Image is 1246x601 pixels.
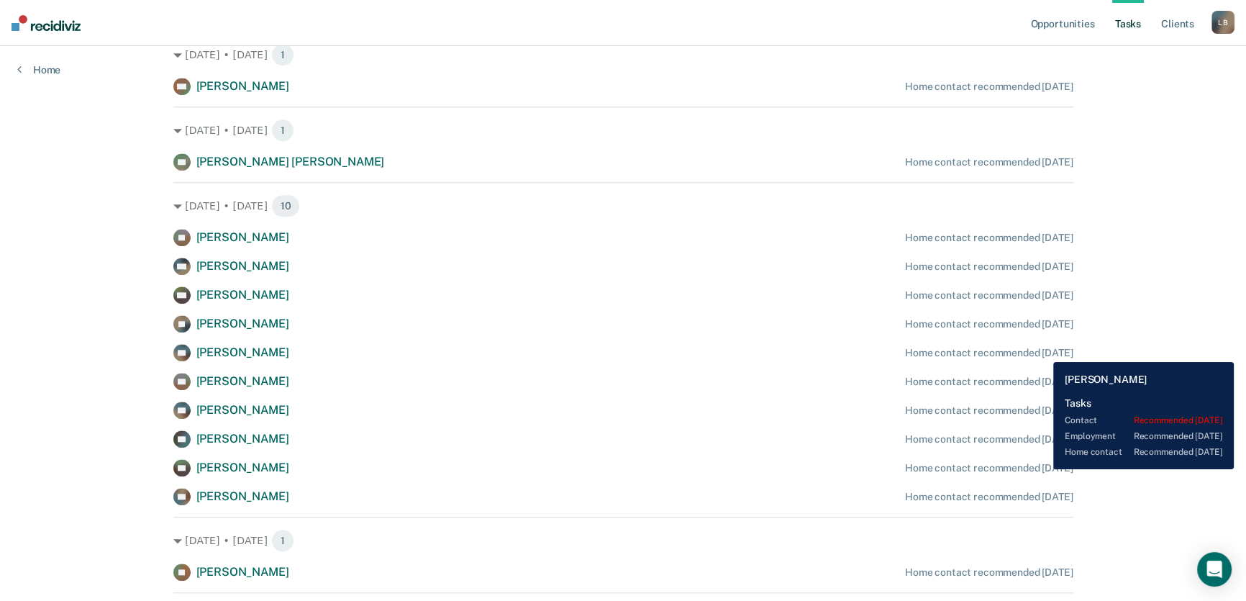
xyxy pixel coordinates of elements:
img: Recidiviz [12,15,81,31]
span: [PERSON_NAME] [196,403,289,417]
div: Home contact recommended [DATE] [905,232,1073,244]
span: [PERSON_NAME] [196,489,289,503]
span: 10 [271,194,301,217]
span: [PERSON_NAME] [196,230,289,244]
span: [PERSON_NAME] [196,317,289,330]
div: [DATE] • [DATE] 1 [173,529,1073,552]
div: Home contact recommended [DATE] [905,81,1073,93]
div: Home contact recommended [DATE] [905,318,1073,330]
span: 1 [271,119,294,142]
div: [DATE] • [DATE] 1 [173,43,1073,66]
div: Home contact recommended [DATE] [905,261,1073,273]
div: Home contact recommended [DATE] [905,376,1073,388]
a: Home [17,63,60,76]
div: Home contact recommended [DATE] [905,156,1073,168]
div: Home contact recommended [DATE] [905,347,1073,359]
span: 1 [271,43,294,66]
span: 1 [271,529,294,552]
div: [DATE] • [DATE] 1 [173,119,1073,142]
span: [PERSON_NAME] [196,565,289,579]
div: [DATE] • [DATE] 10 [173,194,1073,217]
span: [PERSON_NAME] [196,79,289,93]
div: Open Intercom Messenger [1197,552,1232,587]
div: Home contact recommended [DATE] [905,289,1073,302]
span: [PERSON_NAME] [PERSON_NAME] [196,155,385,168]
div: L B [1211,11,1234,34]
div: Home contact recommended [DATE] [905,433,1073,446]
div: Home contact recommended [DATE] [905,566,1073,579]
span: [PERSON_NAME] [196,259,289,273]
div: Home contact recommended [DATE] [905,405,1073,417]
button: LB [1211,11,1234,34]
span: [PERSON_NAME] [196,374,289,388]
span: [PERSON_NAME] [196,288,289,302]
span: [PERSON_NAME] [196,345,289,359]
span: [PERSON_NAME] [196,432,289,446]
div: Home contact recommended [DATE] [905,462,1073,474]
span: [PERSON_NAME] [196,461,289,474]
div: Home contact recommended [DATE] [905,491,1073,503]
